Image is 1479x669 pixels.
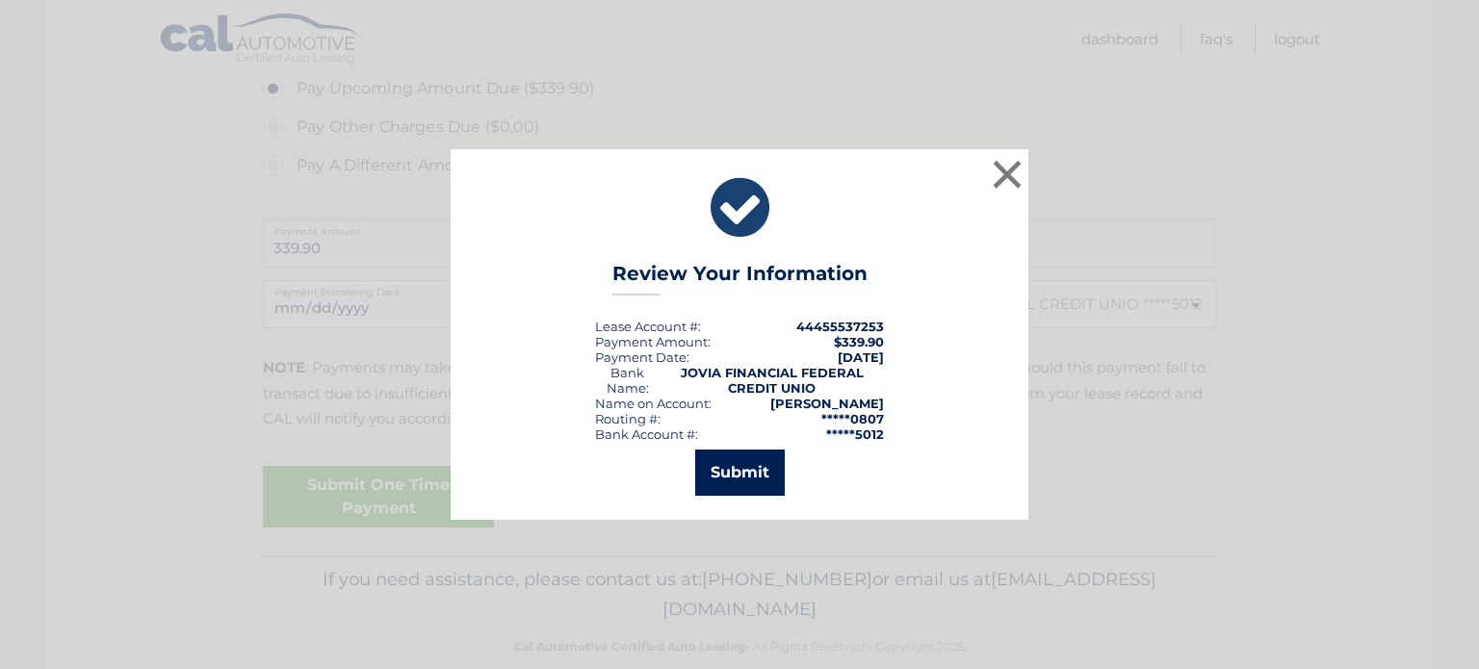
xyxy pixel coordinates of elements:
strong: [PERSON_NAME] [770,396,884,411]
button: × [988,155,1026,193]
strong: 44455537253 [796,319,884,334]
span: $339.90 [834,334,884,349]
button: Submit [695,450,785,496]
div: : [595,349,689,365]
div: Bank Name: [595,365,660,396]
span: [DATE] [838,349,884,365]
strong: JOVIA FINANCIAL FEDERAL CREDIT UNIO [681,365,864,396]
div: Routing #: [595,411,661,426]
div: Payment Amount: [595,334,711,349]
div: Lease Account #: [595,319,701,334]
h3: Review Your Information [612,262,868,296]
div: Bank Account #: [595,426,698,442]
div: Name on Account: [595,396,712,411]
span: Payment Date [595,349,687,365]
